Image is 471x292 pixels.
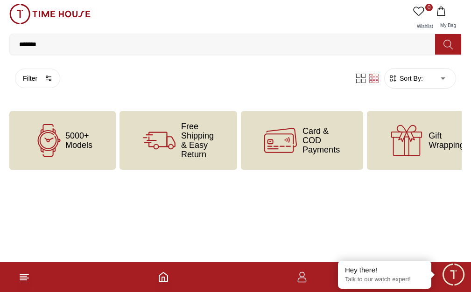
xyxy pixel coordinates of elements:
[158,271,169,283] a: Home
[435,4,462,34] button: My Bag
[345,265,424,275] div: Hey there!
[302,126,340,154] span: Card & COD Payments
[425,4,433,11] span: 0
[9,4,91,24] img: ...
[441,262,466,287] div: Chat Widget
[398,74,423,83] span: Sort By:
[429,131,464,150] span: Gift Wrapping
[388,74,423,83] button: Sort By:
[413,24,436,29] span: Wishlist
[345,276,424,284] p: Talk to our watch expert!
[436,23,460,28] span: My Bag
[65,131,92,150] span: 5000+ Models
[181,122,214,159] span: Free Shipping & Easy Return
[411,4,435,34] a: 0Wishlist
[15,69,60,88] button: Filter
